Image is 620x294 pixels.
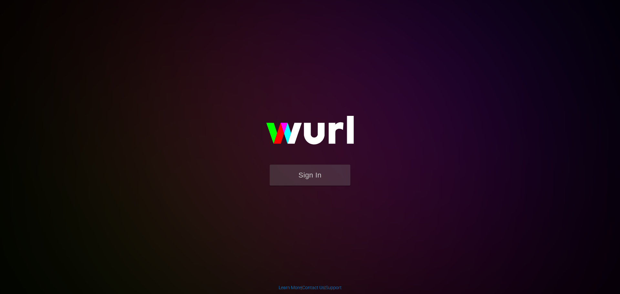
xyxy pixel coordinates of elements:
img: wurl-logo-on-black-223613ac3d8ba8fe6dc639794a292ebdb59501304c7dfd60c99c58986ef67473.svg [245,102,375,165]
button: Sign In [270,165,350,186]
div: | | [279,284,342,291]
a: Contact Us [302,285,325,290]
a: Support [325,285,342,290]
a: Learn More [279,285,301,290]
